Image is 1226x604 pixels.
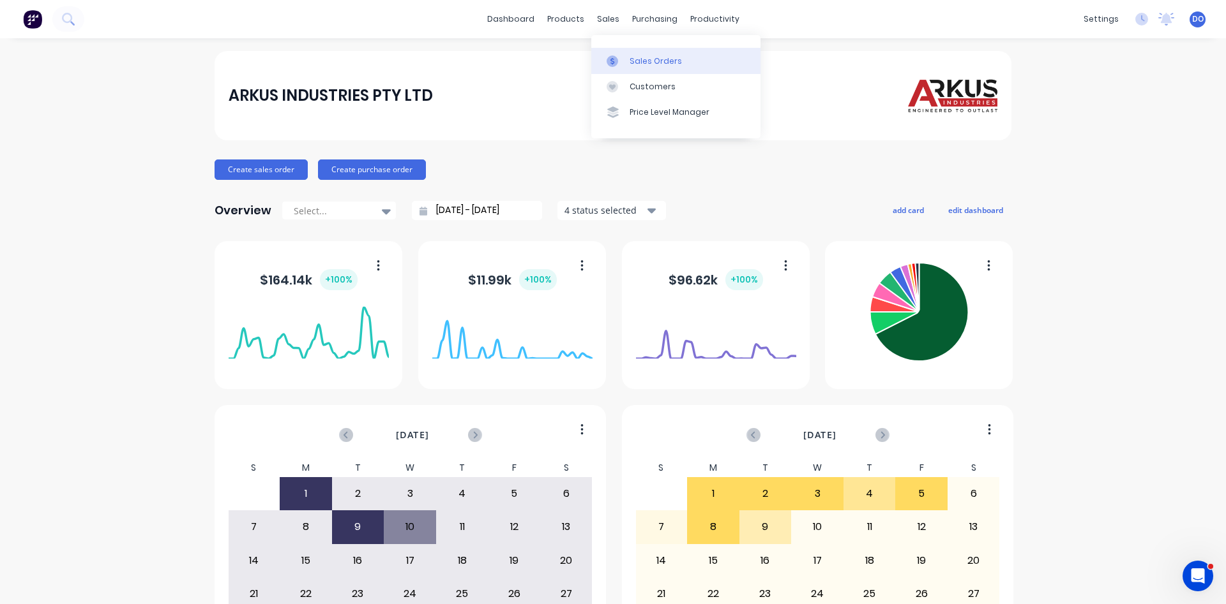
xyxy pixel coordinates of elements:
div: 12 [488,511,540,543]
div: 17 [384,545,435,577]
div: 2 [740,478,791,510]
iframe: Intercom live chat [1183,561,1213,591]
div: 3 [792,478,843,510]
div: 4 [437,478,488,510]
div: W [384,459,436,477]
div: 8 [280,511,331,543]
div: S [635,459,688,477]
div: sales [591,10,626,29]
div: Overview [215,198,271,223]
div: 16 [333,545,384,577]
div: 6 [948,478,999,510]
div: 7 [229,511,280,543]
div: 1 [280,478,331,510]
div: 11 [437,511,488,543]
a: Price Level Manager [591,99,761,125]
div: 18 [844,545,895,577]
span: DO [1192,13,1204,25]
a: Customers [591,74,761,99]
div: 10 [792,511,843,543]
div: productivity [684,10,746,29]
div: 1 [688,478,739,510]
div: + 100 % [725,269,763,290]
div: 12 [896,511,947,543]
div: T [332,459,384,477]
span: [DATE] [396,428,429,442]
div: 10 [384,511,435,543]
div: 2 [333,478,384,510]
div: 14 [229,545,280,577]
div: products [541,10,591,29]
div: 17 [792,545,843,577]
div: 4 [844,478,895,510]
div: 15 [688,545,739,577]
div: 9 [740,511,791,543]
button: Create sales order [215,159,308,180]
button: edit dashboard [940,202,1011,218]
div: 7 [636,511,687,543]
div: 5 [896,478,947,510]
div: Price Level Manager [630,107,709,118]
button: Create purchase order [318,159,426,180]
div: F [895,459,948,477]
div: $ 164.14k [260,269,358,290]
div: 9 [333,511,384,543]
div: purchasing [626,10,684,29]
div: 4 status selected [564,203,645,217]
div: S [948,459,1000,477]
div: 8 [688,511,739,543]
div: M [687,459,739,477]
div: settings [1077,10,1125,29]
div: 3 [384,478,435,510]
div: 11 [844,511,895,543]
div: T [436,459,488,477]
button: add card [884,202,932,218]
div: S [540,459,593,477]
div: 13 [541,511,592,543]
div: 13 [948,511,999,543]
div: 16 [740,545,791,577]
div: 5 [488,478,540,510]
div: 15 [280,545,331,577]
div: $ 96.62k [669,269,763,290]
a: dashboard [481,10,541,29]
div: 18 [437,545,488,577]
div: 6 [541,478,592,510]
span: [DATE] [803,428,836,442]
div: F [488,459,540,477]
div: ARKUS INDUSTRIES PTY LTD [229,83,433,108]
div: T [739,459,792,477]
div: 14 [636,545,687,577]
div: + 100 % [320,269,358,290]
div: M [280,459,332,477]
div: S [228,459,280,477]
div: + 100 % [519,269,557,290]
div: T [844,459,896,477]
img: ARKUS INDUSTRIES PTY LTD [908,72,997,119]
div: W [791,459,844,477]
div: 20 [948,545,999,577]
div: 19 [896,545,947,577]
div: Customers [630,81,676,92]
button: 4 status selected [557,201,666,220]
div: 19 [488,545,540,577]
img: Factory [23,10,42,29]
div: Sales Orders [630,55,682,67]
div: $ 11.99k [468,269,557,290]
div: 20 [541,545,592,577]
a: Sales Orders [591,48,761,73]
